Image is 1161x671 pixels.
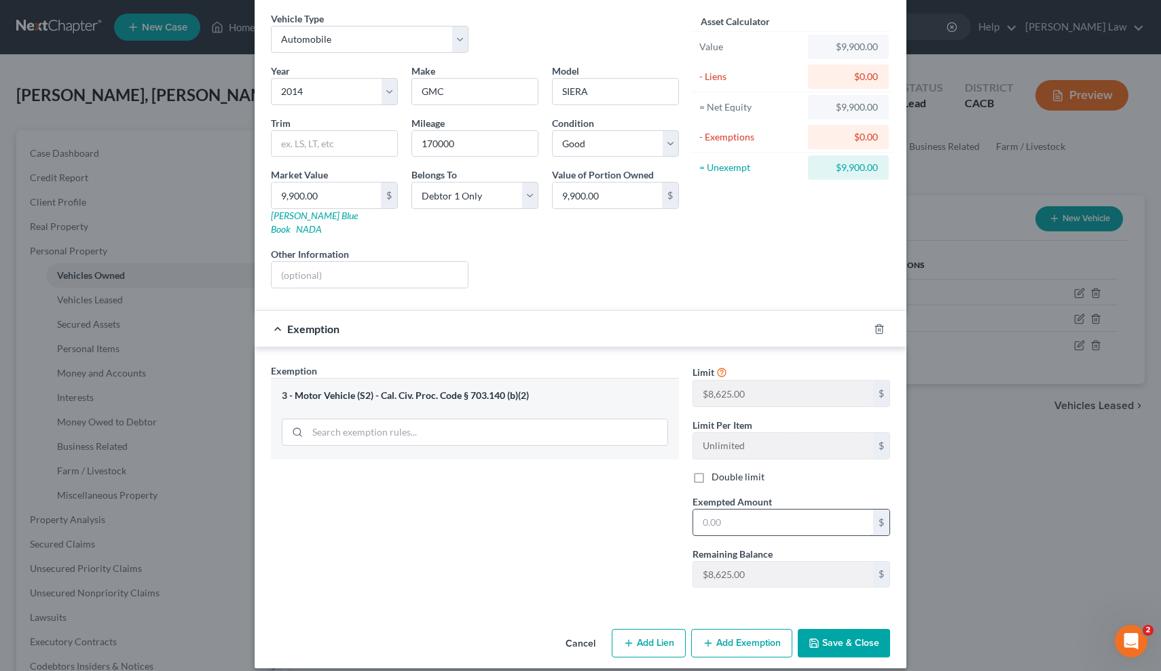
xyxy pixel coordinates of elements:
label: Vehicle Type [271,12,324,26]
span: Make [411,65,435,77]
input: -- [693,433,873,459]
button: Cancel [555,630,606,657]
div: $ [873,510,889,535]
span: 2 [1143,625,1154,636]
button: Add Lien [612,629,686,657]
input: 0.00 [272,183,381,208]
label: Other Information [271,247,349,261]
iframe: Intercom live chat [1115,625,1147,657]
div: $0.00 [819,130,878,144]
input: ex. Nissan [412,79,538,104]
div: Value [699,40,802,54]
div: $9,900.00 [819,100,878,114]
input: Search exemption rules... [308,419,667,445]
input: 0.00 [693,510,873,535]
span: Exemption [287,322,339,335]
label: Market Value [271,168,328,182]
div: = Unexempt [699,161,802,174]
input: ex. Altima [553,79,678,104]
label: Trim [271,116,291,130]
label: Double limit [712,470,764,484]
div: 3 - Motor Vehicle (S2) - Cal. Civ. Proc. Code § 703.140 (b)(2) [282,389,668,402]
input: (optional) [272,262,468,288]
input: -- [693,381,873,406]
div: $ [381,183,397,208]
label: Mileage [411,116,445,130]
label: Limit Per Item [693,418,752,432]
div: $ [873,562,889,588]
input: -- [412,131,538,157]
div: $ [662,183,678,208]
input: -- [693,562,873,588]
div: $9,900.00 [819,40,878,54]
input: ex. LS, LT, etc [272,131,397,157]
span: Belongs To [411,169,457,180]
label: Model [552,64,579,78]
div: $9,900.00 [819,161,878,174]
span: Exemption [271,365,317,377]
label: Value of Portion Owned [552,168,654,182]
span: Limit [693,366,714,378]
div: $ [873,381,889,406]
button: Add Exemption [691,629,792,657]
a: [PERSON_NAME] Blue Book [271,210,358,235]
div: = Net Equity [699,100,802,114]
input: 0.00 [553,183,662,208]
label: Year [271,64,290,78]
label: Asset Calculator [701,14,770,28]
button: Save & Close [798,629,890,657]
div: $0.00 [819,70,878,83]
div: $ [873,433,889,459]
div: - Liens [699,70,802,83]
span: Exempted Amount [693,496,772,507]
label: Remaining Balance [693,547,773,561]
a: NADA [296,223,322,235]
label: Condition [552,116,594,130]
div: - Exemptions [699,130,802,144]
